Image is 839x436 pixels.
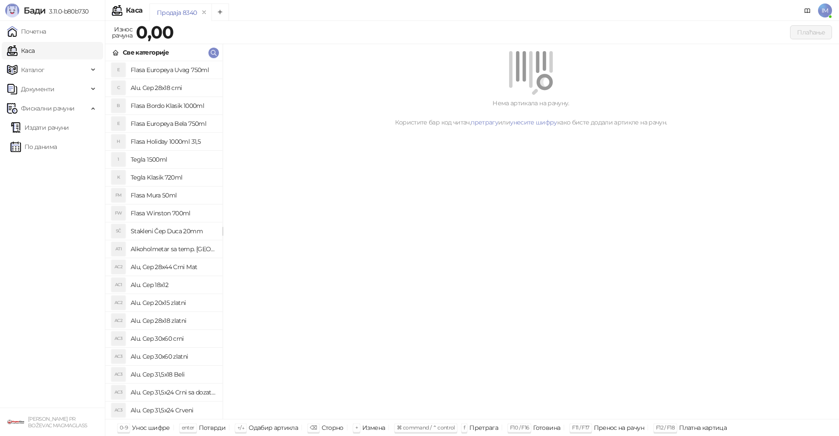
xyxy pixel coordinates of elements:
[111,332,125,346] div: AC3
[157,8,197,17] div: Продаја 8340
[131,278,215,292] h4: Alu. Cep 18x12
[656,424,675,431] span: F12 / F18
[120,424,128,431] span: 0-9
[123,48,169,57] div: Све категорије
[131,135,215,149] h4: Flasa Holiday 1000ml 31,5
[131,63,215,77] h4: Flasa Europeya Uvag 750ml
[111,367,125,381] div: AC3
[131,188,215,202] h4: Flasa Mura 50ml
[111,170,125,184] div: K
[111,260,125,274] div: AC2
[198,9,210,16] button: remove
[199,422,226,433] div: Потврди
[397,424,455,431] span: ⌘ command / ⌃ control
[111,278,125,292] div: AC1
[131,117,215,131] h4: Flasa Europeya Bela 750ml
[131,99,215,113] h4: Flasa Bordo Klasik 1000ml
[10,138,57,156] a: По данима
[111,99,125,113] div: B
[111,188,125,202] div: FM
[21,61,45,79] span: Каталог
[111,296,125,310] div: AC2
[5,3,19,17] img: Logo
[510,424,529,431] span: F10 / F16
[310,424,317,431] span: ⌫
[790,25,832,39] button: Плаћање
[126,7,142,14] div: Каса
[110,24,134,41] div: Износ рачуна
[572,424,589,431] span: F11 / F17
[182,424,194,431] span: enter
[131,224,215,238] h4: Stakleni Čep Duca 20mm
[131,403,215,417] h4: Alu. Cep 31,5x24 Crveni
[105,61,222,419] div: grid
[131,242,215,256] h4: Alkoholmetar sa temp. [GEOGRAPHIC_DATA]
[111,242,125,256] div: ATI
[322,422,343,433] div: Сторно
[131,170,215,184] h4: Tegla Klasik 720ml
[21,100,74,117] span: Фискални рачуни
[211,3,229,21] button: Add tab
[111,314,125,328] div: AC2
[111,117,125,131] div: E
[801,3,815,17] a: Документација
[233,98,829,127] div: Нема артикала на рачуну. Користите бар код читач, или како бисте додали артикле на рачун.
[132,422,170,433] div: Унос шифре
[111,152,125,166] div: 1
[24,5,45,16] span: Бади
[7,23,46,40] a: Почетна
[679,422,727,433] div: Платна картица
[464,424,465,431] span: f
[136,21,173,43] strong: 0,00
[131,385,215,399] h4: Alu. Cep 31,5x24 Crni sa dozatorom
[111,349,125,363] div: AC3
[533,422,560,433] div: Готовина
[7,413,24,431] img: 64x64-companyLogo-1893ffd3-f8d7-40ed-872e-741d608dc9d9.png
[111,385,125,399] div: AC3
[131,349,215,363] h4: Alu. Cep 30x60 zlatni
[594,422,644,433] div: Пренос на рачун
[21,80,54,98] span: Документи
[131,81,215,95] h4: Alu. Cep 28x18 crni
[111,224,125,238] div: SČ
[510,118,557,126] a: унесите шифру
[818,3,832,17] span: IM
[28,416,87,429] small: [PERSON_NAME] PR BOŽEVAC MAGMAGLASS
[131,332,215,346] h4: Alu. Cep 30x60 crni
[131,314,215,328] h4: Alu. Cep 28x18 zlatni
[471,118,498,126] a: претрагу
[131,296,215,310] h4: Alu. Cep 20x15 zlatni
[237,424,244,431] span: ↑/↓
[131,206,215,220] h4: Flasa Winston 700ml
[131,367,215,381] h4: Alu. Cep 31,5x18 Beli
[45,7,88,15] span: 3.11.0-b80b730
[111,403,125,417] div: AC3
[7,42,35,59] a: Каса
[111,81,125,95] div: C
[131,260,215,274] h4: Alu, Cep 28x44 Crni Mat
[111,135,125,149] div: H
[355,424,358,431] span: +
[111,63,125,77] div: E
[111,206,125,220] div: FW
[469,422,498,433] div: Претрага
[10,119,69,136] a: Издати рачуни
[362,422,385,433] div: Измена
[131,152,215,166] h4: Tegla 1500ml
[249,422,298,433] div: Одабир артикла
